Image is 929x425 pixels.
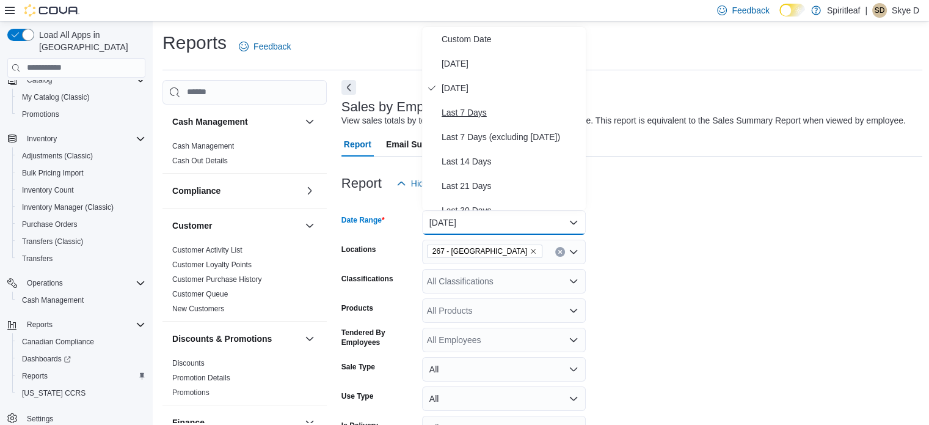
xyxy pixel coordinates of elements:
[22,131,145,146] span: Inventory
[442,203,581,218] span: Last 30 Days
[422,386,586,411] button: All
[17,149,145,163] span: Adjustments (Classic)
[17,200,118,215] a: Inventory Manager (Classic)
[875,3,885,18] span: SD
[12,199,150,216] button: Inventory Manager (Classic)
[422,210,586,235] button: [DATE]
[17,293,89,308] a: Cash Management
[17,107,64,122] a: Promotions
[22,131,62,146] button: Inventory
[442,105,581,120] span: Last 7 Days
[22,151,93,161] span: Adjustments (Classic)
[22,317,145,332] span: Reports
[17,166,89,180] a: Bulk Pricing Import
[27,414,53,424] span: Settings
[17,183,145,198] span: Inventory Count
[12,182,150,199] button: Inventory Count
[172,388,209,397] a: Promotions
[442,130,581,144] span: Last 7 Days (excluding [DATE])
[341,391,373,401] label: Use Type
[341,114,906,127] div: View sales totals by tendered employee for a specified date range. This report is equivalent to t...
[12,333,150,350] button: Canadian Compliance
[22,185,74,195] span: Inventory Count
[17,369,53,383] a: Reports
[172,245,242,255] span: Customer Activity List
[172,116,248,128] h3: Cash Management
[27,320,53,330] span: Reports
[17,166,145,180] span: Bulk Pricing Import
[17,251,57,266] a: Transfers
[2,72,150,89] button: Catalog
[427,245,542,258] span: 267 - Cold Lake
[22,254,53,264] span: Transfers
[22,276,145,290] span: Operations
[172,275,262,284] span: Customer Purchase History
[162,356,327,405] div: Discounts & Promotions
[341,100,525,114] h3: Sales by Employee (Tendered)
[555,247,565,257] button: Clear input
[22,109,59,119] span: Promotions
[172,116,300,128] button: Cash Management
[172,374,230,382] a: Promotion Details
[17,386,90,401] a: [US_STATE] CCRS
[779,4,805,17] input: Dark Mode
[341,245,376,254] label: Locations
[411,177,475,190] span: Hide Parameters
[442,56,581,71] span: [DATE]
[386,132,464,157] span: Email Subscription
[442,154,581,169] span: Last 14 Days
[172,220,212,232] h3: Customer
[17,334,145,349] span: Canadian Compliance
[530,248,537,255] button: Remove 267 - Cold Lake from selection in this group
[17,352,76,366] a: Dashboards
[12,147,150,164] button: Adjustments (Classic)
[172,275,262,284] a: Customer Purchase History
[172,388,209,397] span: Promotions
[732,4,769,17] span: Feedback
[12,164,150,182] button: Bulk Pricing Import
[22,220,78,229] span: Purchase Orders
[172,358,205,368] span: Discounts
[22,276,68,290] button: Operations
[172,185,300,197] button: Compliance
[172,185,220,197] h3: Compliance
[432,245,527,257] span: 267 - [GEOGRAPHIC_DATA]
[12,350,150,368] a: Dashboards
[172,261,252,269] a: Customer Loyalty Points
[442,81,581,95] span: [DATE]
[17,217,145,232] span: Purchase Orders
[302,183,317,198] button: Compliance
[2,130,150,147] button: Inventory
[341,80,356,95] button: Next
[341,215,385,225] label: Date Range
[22,92,90,102] span: My Catalog (Classic)
[392,171,480,196] button: Hide Parameters
[253,40,291,53] span: Feedback
[22,237,83,246] span: Transfers (Classic)
[172,333,300,345] button: Discounts & Promotions
[17,293,145,308] span: Cash Management
[17,90,145,105] span: My Catalog (Classic)
[569,306,578,316] button: Open list of options
[172,141,234,151] span: Cash Management
[341,274,393,284] label: Classifications
[172,359,205,368] a: Discounts
[12,250,150,267] button: Transfers
[341,362,375,372] label: Sale Type
[569,335,578,345] button: Open list of options
[17,251,145,266] span: Transfers
[872,3,887,18] div: Skye D
[22,371,48,381] span: Reports
[27,75,52,85] span: Catalog
[12,368,150,385] button: Reports
[341,328,417,347] label: Tendered By Employees
[172,305,224,313] a: New Customers
[302,114,317,129] button: Cash Management
[17,369,145,383] span: Reports
[22,388,86,398] span: [US_STATE] CCRS
[17,234,145,249] span: Transfers (Classic)
[24,4,79,17] img: Cova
